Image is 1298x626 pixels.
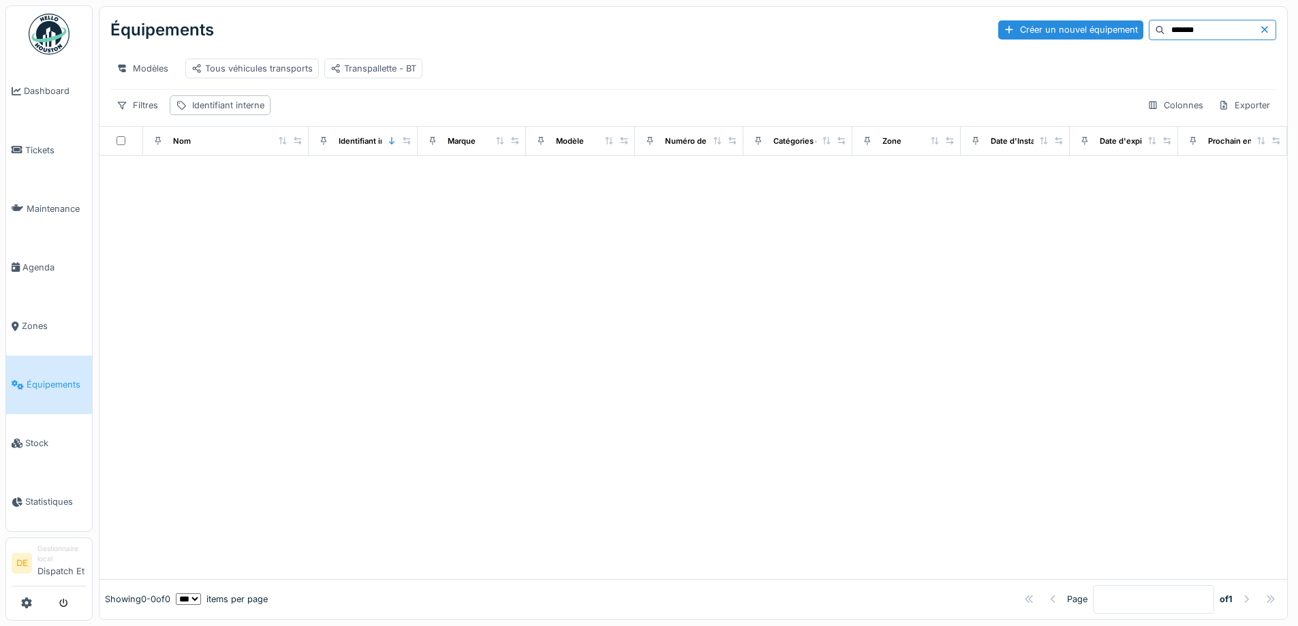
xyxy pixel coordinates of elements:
a: Stock [6,414,92,473]
div: Filtres [110,95,164,115]
div: Identifiant interne [192,99,264,112]
a: Statistiques [6,473,92,531]
a: Agenda [6,238,92,296]
div: Gestionnaire local [37,544,87,565]
span: Équipements [27,378,87,391]
span: Zones [22,319,87,332]
div: Transpallette - BT [330,62,416,75]
div: Tous véhicules transports [191,62,313,75]
div: Nom [173,136,191,147]
a: Tickets [6,121,92,179]
div: Colonnes [1141,95,1209,115]
img: Badge_color-CXgf-gQk.svg [29,14,69,54]
li: Dispatch Et [37,544,87,583]
a: DE Gestionnaire localDispatch Et [12,544,87,586]
div: Créer un nouvel équipement [998,20,1143,39]
div: Date d'expiration [1100,136,1163,147]
div: Date d'Installation [991,136,1057,147]
div: Marque [448,136,476,147]
a: Équipements [6,356,92,414]
div: Identifiant interne [339,136,405,147]
div: Modèles [110,59,174,78]
span: Maintenance [27,202,87,215]
strong: of 1 [1220,593,1233,606]
div: Page [1067,593,1087,606]
div: Exporter [1212,95,1276,115]
div: Zone [882,136,901,147]
div: Showing 0 - 0 of 0 [105,593,170,606]
div: Modèle [556,136,584,147]
span: Agenda [22,261,87,274]
span: Tickets [25,144,87,157]
div: Prochain entretien [1208,136,1277,147]
span: Stock [25,437,87,450]
div: Catégories d'équipement [773,136,868,147]
a: Maintenance [6,179,92,238]
a: Dashboard [6,62,92,121]
div: Équipements [110,12,214,48]
span: Statistiques [25,495,87,508]
li: DE [12,553,32,574]
div: Numéro de Série [665,136,728,147]
span: Dashboard [24,84,87,97]
a: Zones [6,297,92,356]
div: items per page [176,593,268,606]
